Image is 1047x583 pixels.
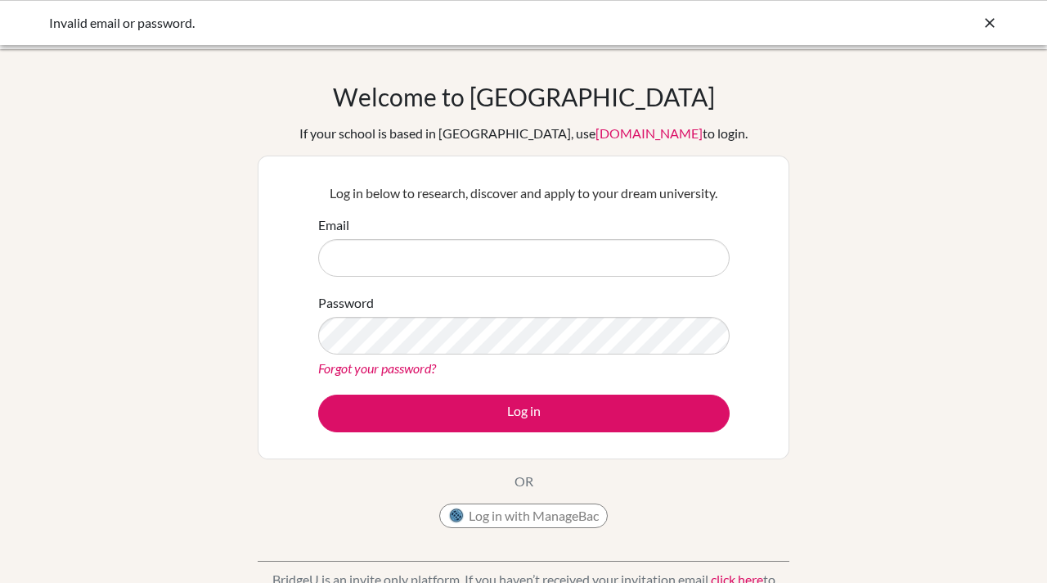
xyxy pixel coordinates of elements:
[318,395,730,432] button: Log in
[515,472,533,491] p: OR
[318,293,374,313] label: Password
[439,504,608,528] button: Log in with ManageBac
[333,82,715,111] h1: Welcome to [GEOGRAPHIC_DATA]
[595,125,703,141] a: [DOMAIN_NAME]
[318,183,730,203] p: Log in below to research, discover and apply to your dream university.
[318,215,349,235] label: Email
[299,124,748,143] div: If your school is based in [GEOGRAPHIC_DATA], use to login.
[318,360,436,376] a: Forgot your password?
[49,13,753,33] div: Invalid email or password.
